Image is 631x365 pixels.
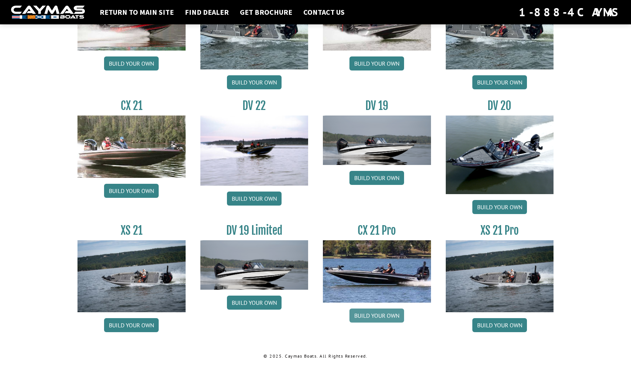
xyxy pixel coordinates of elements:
[181,7,232,17] a: Find Dealer
[236,7,296,17] a: Get Brochure
[323,99,431,113] h3: DV 19
[77,116,186,178] img: CX21_thumb.jpg
[472,200,527,214] a: Build your own
[227,75,282,89] a: Build your own
[200,116,308,186] img: DV22_original_motor_cropped_for_caymas_connect.jpg
[323,224,431,237] h3: CX 21 Pro
[77,353,554,359] p: © 2025. Caymas Boats. All Rights Reserved.
[200,240,308,290] img: dv-19-ban_from_website_for_caymas_connect.png
[77,224,186,237] h3: XS 21
[349,309,404,323] a: Build your own
[300,7,348,17] a: Contact Us
[227,192,282,206] a: Build your own
[472,318,527,332] a: Build your own
[323,240,431,302] img: CX-21Pro_thumbnail.jpg
[446,116,554,194] img: DV_20_from_website_for_caymas_connect.png
[77,240,186,312] img: XS_21_thumbnail.jpg
[446,99,554,113] h3: DV 20
[104,184,159,198] a: Build your own
[200,99,308,113] h3: DV 22
[77,99,186,113] h3: CX 21
[349,171,404,185] a: Build your own
[472,75,527,89] a: Build your own
[446,224,554,237] h3: XS 21 Pro
[446,240,554,312] img: XS_21_thumbnail.jpg
[323,116,431,165] img: dv-19-ban_from_website_for_caymas_connect.png
[200,224,308,237] h3: DV 19 Limited
[104,318,159,332] a: Build your own
[227,296,282,310] a: Build your own
[349,56,404,70] a: Build your own
[96,7,177,17] a: Return to main site
[104,56,159,70] a: Build your own
[519,4,620,20] div: 1-888-4CAYMAS
[11,6,85,19] img: white-logo-c9c8dbefe5ff5ceceb0f0178aa75bf4bb51f6bca0971e226c86eb53dfe498488.png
